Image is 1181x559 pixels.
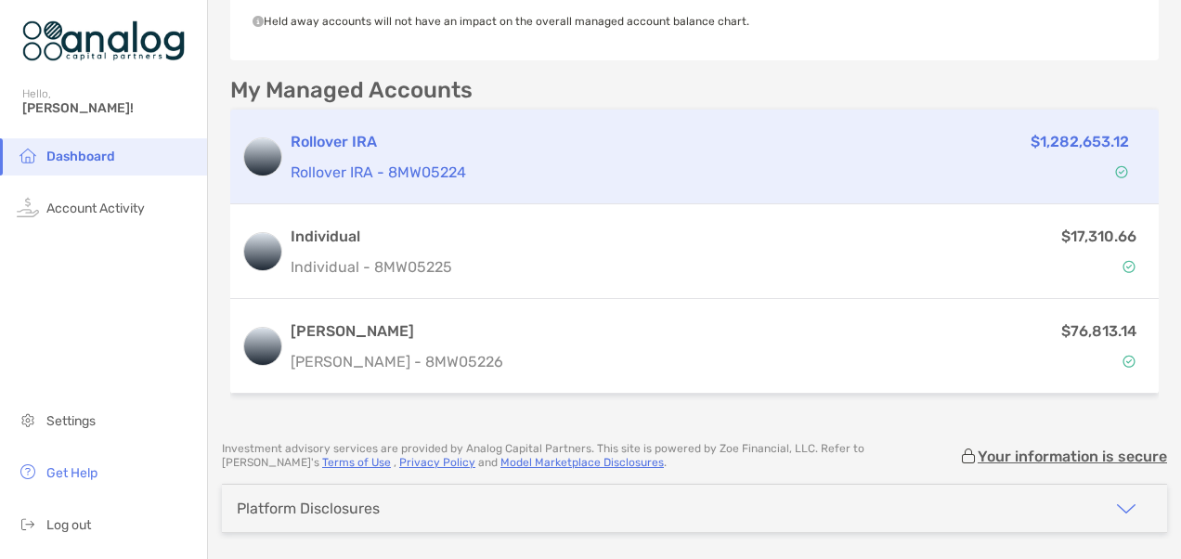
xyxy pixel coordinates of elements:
[1031,130,1129,153] p: $1,282,653.12
[22,7,185,74] img: Zoe Logo
[46,201,145,216] span: Account Activity
[291,226,452,248] h3: Individual
[322,456,391,469] a: Terms of Use
[22,100,196,116] span: [PERSON_NAME]!
[237,500,380,517] div: Platform Disclosures
[46,413,96,429] span: Settings
[1123,260,1136,273] img: Account Status icon
[46,149,115,164] span: Dashboard
[230,79,473,102] p: My Managed Accounts
[244,328,281,365] img: logo account
[1115,165,1128,178] img: Account Status icon
[500,456,664,469] a: Model Marketplace Disclosures
[291,255,452,279] p: Individual - 8MW05225
[46,517,91,533] span: Log out
[253,15,749,28] span: Held away accounts will not have an impact on the overall managed account balance chart.
[1115,498,1137,520] img: icon arrow
[46,465,97,481] span: Get Help
[1061,225,1136,248] p: $17,310.66
[399,456,475,469] a: Privacy Policy
[1123,355,1136,368] img: Account Status icon
[17,144,39,166] img: household icon
[291,131,780,153] h3: Rollover IRA
[291,161,780,184] p: Rollover IRA - 8MW05224
[17,461,39,483] img: get-help icon
[1061,319,1136,343] p: $76,813.14
[244,233,281,270] img: logo account
[978,448,1167,465] p: Your information is secure
[222,442,959,470] p: Investment advisory services are provided by Analog Capital Partners . This site is powered by Zo...
[17,196,39,218] img: activity icon
[291,320,503,343] h3: [PERSON_NAME]
[17,409,39,431] img: settings icon
[244,138,281,175] img: logo account
[291,350,503,373] p: [PERSON_NAME] - 8MW05226
[17,513,39,535] img: logout icon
